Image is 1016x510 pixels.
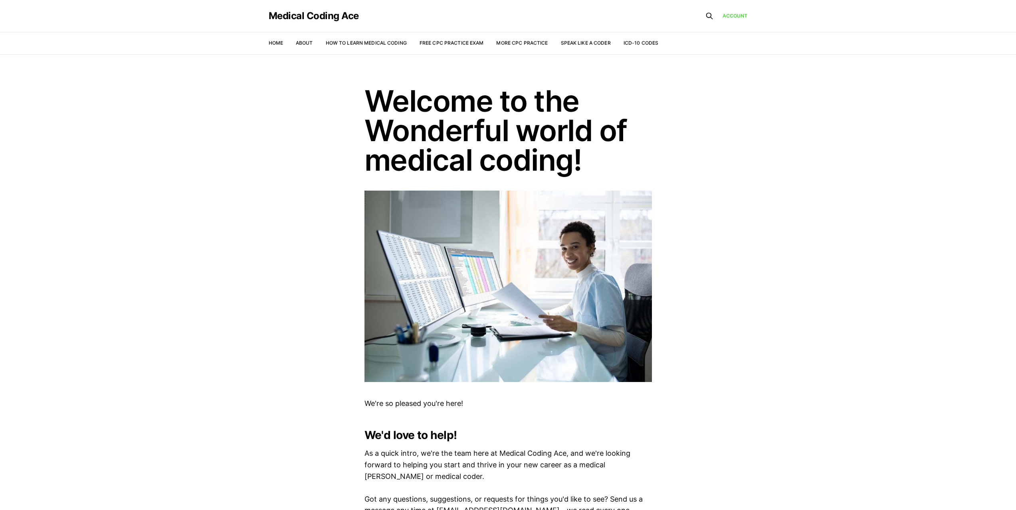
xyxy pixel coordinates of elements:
[364,429,652,441] h2: We'd love to help!
[326,40,407,46] a: How to Learn Medical Coding
[420,40,484,46] a: Free CPC Practice Exam
[364,398,652,410] p: We're so pleased you're here!
[561,40,611,46] a: Speak Like a Coder
[364,86,652,175] h1: Welcome to the Wonderful world of medical coding!
[364,448,652,482] p: As a quick intro, we're the team here at Medical Coding Ace, and we're looking forward to helping...
[296,40,313,46] a: About
[624,40,658,46] a: ICD-10 Codes
[723,12,748,20] a: Account
[496,40,548,46] a: More CPC Practice
[364,191,652,382] img: Medical coding and medical billing are exciting fields where you can launch your career!
[269,11,359,21] a: Medical Coding Ace
[269,40,283,46] a: Home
